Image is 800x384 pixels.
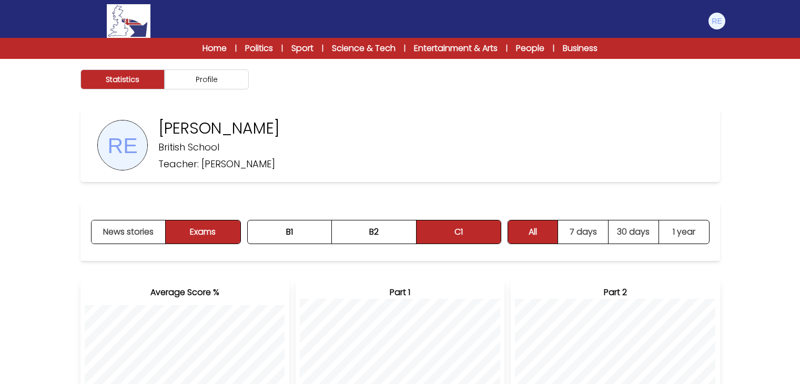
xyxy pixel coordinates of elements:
img: UserPhoto [98,120,147,170]
p: Teacher: [PERSON_NAME] [158,157,275,171]
img: Riccardo Erroi [708,13,725,29]
a: Logo [74,4,184,38]
button: B2 [332,220,417,244]
span: | [506,43,508,54]
a: Business [563,42,598,55]
p: British School [158,140,219,155]
a: Politics [245,42,273,55]
p: [PERSON_NAME] [158,119,280,138]
span: | [404,43,406,54]
button: 30 days [609,220,659,244]
span: | [322,43,323,54]
img: Logo [107,4,150,38]
button: All [508,220,559,244]
button: 1 year [659,220,709,244]
button: C1 [417,220,501,244]
h3: Part 1 [300,286,500,299]
button: B1 [248,220,332,244]
h3: Part 2 [515,286,715,299]
button: 7 days [558,220,609,244]
span: | [281,43,283,54]
a: Home [202,42,227,55]
button: Exams [166,220,240,244]
button: News stories [92,220,166,244]
a: People [516,42,544,55]
span: | [235,43,237,54]
button: Profile [165,69,249,89]
button: Statistics [80,69,165,89]
span: | [553,43,554,54]
a: Science & Tech [332,42,396,55]
a: Sport [291,42,313,55]
a: Entertainment & Arts [414,42,498,55]
h3: Average Score % [85,286,285,299]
